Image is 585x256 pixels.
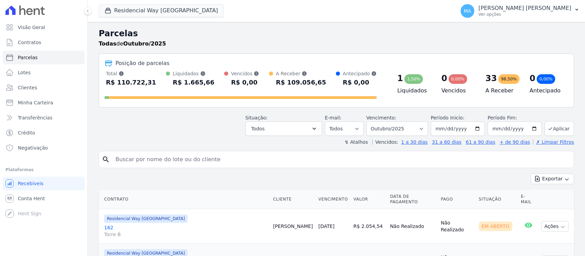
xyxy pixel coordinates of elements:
[99,4,224,17] button: Residencial Way [GEOGRAPHIC_DATA]
[486,73,497,84] div: 33
[464,9,471,13] span: MA
[106,70,156,77] div: Total
[245,115,268,120] label: Situação:
[231,77,259,88] div: R$ 0,00
[325,115,342,120] label: E-mail:
[231,70,259,77] div: Vencidos
[18,54,38,61] span: Parcelas
[173,70,214,77] div: Liquidados
[529,87,563,95] h4: Antecipado
[3,126,85,140] a: Crédito
[478,5,571,12] p: [PERSON_NAME] [PERSON_NAME]
[18,84,37,91] span: Clientes
[449,74,467,84] div: 0,00%
[431,115,464,120] label: Período Inicío:
[466,139,495,145] a: 61 a 90 dias
[3,141,85,155] a: Negativação
[316,190,351,209] th: Vencimento
[545,121,574,136] button: Aplicar
[404,74,423,84] div: 1,50%
[351,209,387,244] td: R$ 2.054,54
[99,40,117,47] strong: Todas
[397,73,403,84] div: 1
[123,40,166,47] strong: Outubro/2025
[476,190,518,209] th: Situação
[5,166,82,174] div: Plataformas
[455,1,585,21] button: MA [PERSON_NAME] [PERSON_NAME] Ver opções
[3,192,85,205] a: Conta Hent
[115,59,170,67] div: Posição de parcelas
[343,77,377,88] div: R$ 0,00
[441,73,447,84] div: 0
[529,73,535,84] div: 0
[541,221,569,232] button: Ações
[397,87,430,95] h4: Liquidados
[18,24,45,31] span: Visão Geral
[318,223,334,229] a: [DATE]
[438,209,476,244] td: Não Realizado
[343,70,377,77] div: Antecipado
[387,209,438,244] td: Não Realizado
[270,190,316,209] th: Cliente
[432,139,461,145] a: 31 a 60 dias
[518,190,539,209] th: E-mail
[3,81,85,94] a: Clientes
[3,177,85,190] a: Recebíveis
[99,190,270,209] th: Contrato
[366,115,396,120] label: Vencimento:
[18,39,41,46] span: Contratos
[251,125,265,133] span: Todos
[438,190,476,209] th: Pago
[3,66,85,79] a: Lotes
[106,77,156,88] div: R$ 110.722,31
[270,209,316,244] td: [PERSON_NAME]
[3,96,85,110] a: Minha Carteira
[3,51,85,64] a: Parcelas
[276,70,326,77] div: A Receber
[478,12,571,17] p: Ver opções
[500,139,530,145] a: + de 90 dias
[533,139,574,145] a: ✗ Limpar Filtros
[104,231,268,238] span: Torre B
[111,153,571,166] input: Buscar por nome do lote ou do cliente
[99,27,574,40] h2: Parcelas
[537,74,555,84] div: 0,00%
[18,129,35,136] span: Crédito
[104,224,268,238] a: 162Torre B
[441,87,475,95] h4: Vencidos
[173,77,214,88] div: R$ 1.665,66
[486,87,519,95] h4: A Receber
[18,180,44,187] span: Recebíveis
[344,139,368,145] label: ↯ Atalhos
[372,139,398,145] label: Vencidos:
[18,144,48,151] span: Negativação
[3,111,85,125] a: Transferências
[401,139,428,145] a: 1 a 30 dias
[18,99,53,106] span: Minha Carteira
[3,36,85,49] a: Contratos
[102,155,110,164] i: search
[531,174,574,184] button: Exportar
[245,121,322,136] button: Todos
[276,77,326,88] div: R$ 109.056,65
[387,190,438,209] th: Data de Pagamento
[479,221,512,231] div: Em Aberto
[104,215,187,223] span: Residencial Way [GEOGRAPHIC_DATA]
[3,21,85,34] a: Visão Geral
[498,74,520,84] div: 98,50%
[99,40,166,48] p: de
[351,190,387,209] th: Valor
[18,69,31,76] span: Lotes
[488,114,542,121] label: Período Fim:
[18,114,52,121] span: Transferências
[18,195,45,202] span: Conta Hent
